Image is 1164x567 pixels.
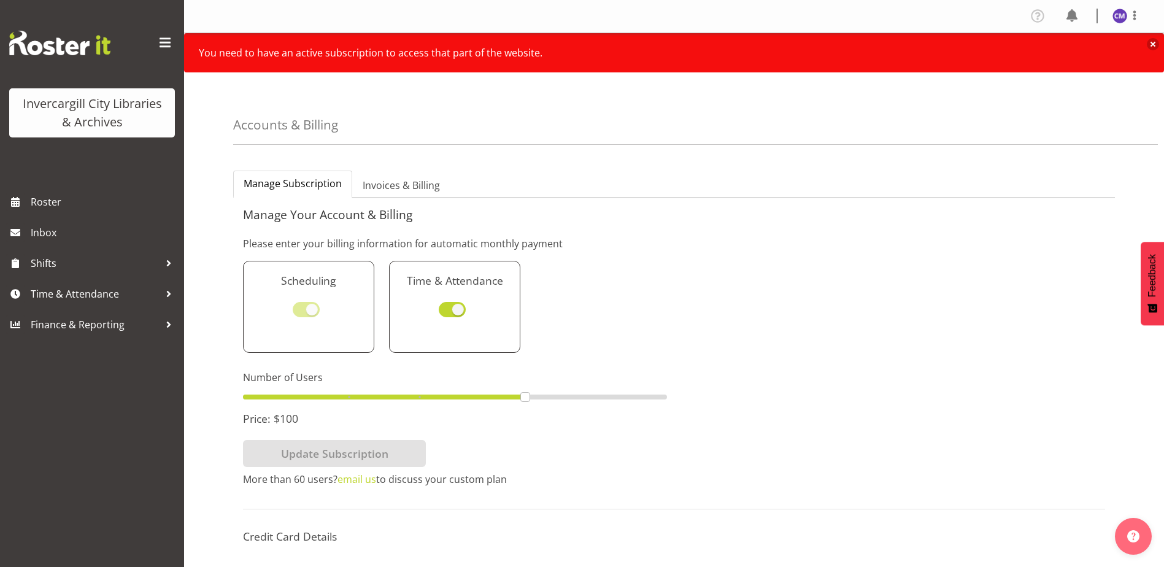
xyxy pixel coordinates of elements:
h5: Time & Attendance [402,274,507,287]
h4: Accounts & Billing [233,118,338,132]
span: Time & Attendance [31,285,160,303]
span: Roster [31,193,178,211]
h5: Credit Card Details [243,530,667,543]
img: chamique-mamolo11658.jpg [1112,9,1127,23]
span: Inbox [31,223,178,242]
h5: Price: $100 [243,412,667,425]
h5: Manage Your Account & Billing [243,208,1105,222]
img: help-xxl-2.png [1127,530,1139,542]
p: Please enter your billing information for automatic monthly payment [243,236,1105,251]
span: Feedback [1147,254,1158,297]
button: Close notification [1147,38,1159,50]
div: Invercargill City Libraries & Archives [21,94,163,131]
span: Shifts [31,254,160,272]
label: Number of Users [243,370,667,385]
h5: Scheduling [256,274,361,287]
span: Manage Subscription [244,176,342,191]
button: Update Subscription [243,440,426,467]
img: Rosterit website logo [9,31,110,55]
span: Invoices & Billing [363,178,440,193]
p: More than 60 users? to discuss your custom plan [243,472,667,487]
button: Feedback - Show survey [1141,242,1164,325]
a: email us [337,472,376,486]
span: Update Subscription [281,445,388,461]
div: You need to have an active subscription to access that part of the website. [199,45,1139,60]
span: Finance & Reporting [31,315,160,334]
